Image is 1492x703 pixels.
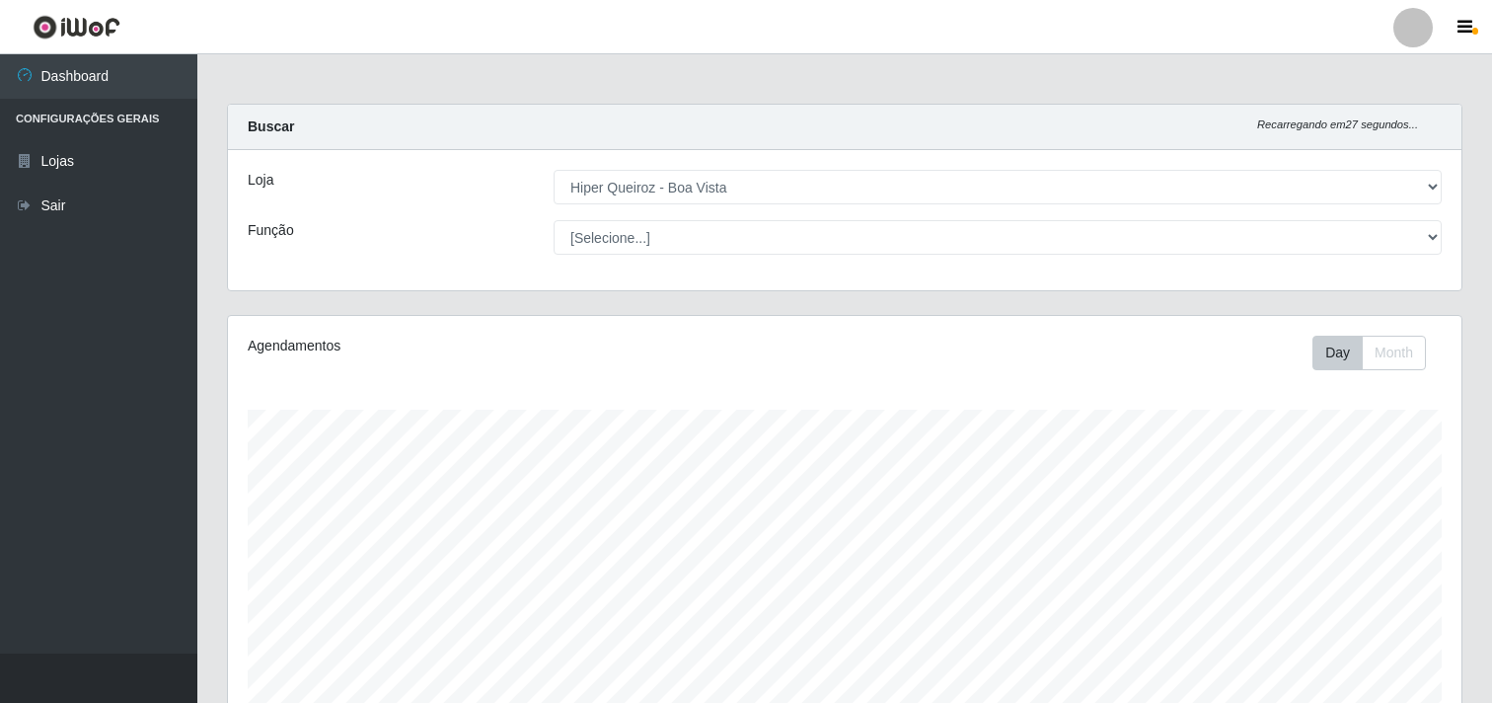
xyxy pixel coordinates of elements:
div: Toolbar with button groups [1312,336,1442,370]
label: Função [248,220,294,241]
i: Recarregando em 27 segundos... [1257,118,1418,130]
label: Loja [248,170,273,191]
button: Month [1362,336,1426,370]
div: First group [1312,336,1426,370]
button: Day [1312,336,1363,370]
div: Agendamentos [248,336,728,356]
strong: Buscar [248,118,294,134]
img: CoreUI Logo [33,15,120,39]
